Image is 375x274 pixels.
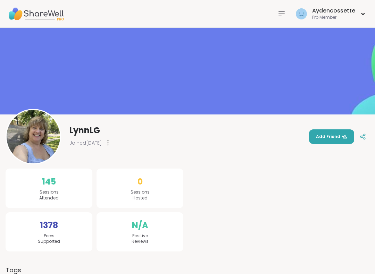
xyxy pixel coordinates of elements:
span: Sessions Hosted [131,189,150,201]
img: ShareWell Nav Logo [8,2,64,26]
span: LynnLG [69,125,100,136]
img: LynnLG [7,110,60,163]
span: 0 [137,175,143,188]
span: 1378 [40,219,58,232]
div: Pro Member [312,15,355,20]
span: Sessions Attended [39,189,59,201]
div: Aydencossette [312,7,355,15]
span: 145 [42,175,56,188]
span: Joined [DATE] [69,139,102,146]
span: Positive Reviews [132,233,149,245]
span: Add Friend [316,134,347,140]
img: Aydencossette [296,8,307,19]
button: Add Friend [309,129,354,144]
span: N/A [132,219,148,232]
span: Peers Supported [38,233,60,245]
